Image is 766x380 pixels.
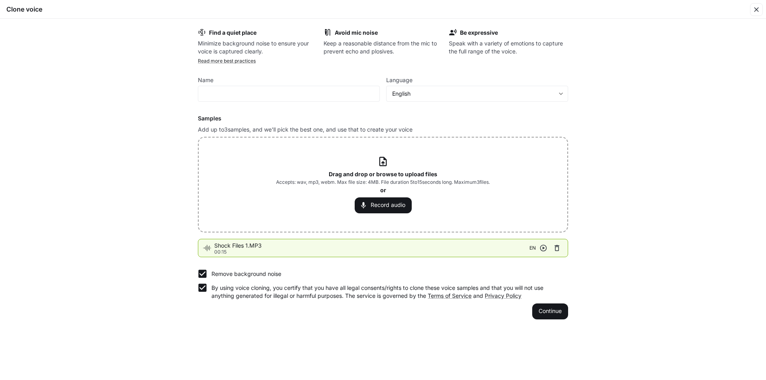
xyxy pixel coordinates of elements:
p: Keep a reasonable distance from the mic to prevent echo and plosives. [324,39,443,55]
p: Name [198,77,213,83]
b: or [380,187,386,193]
b: Find a quiet place [209,29,257,36]
p: Remove background noise [211,270,281,278]
div: English [387,90,568,98]
div: Domain Overview [30,47,71,52]
div: Domain: [URL] [21,21,57,27]
a: Privacy Policy [485,292,521,299]
img: tab_domain_overview_orange.svg [22,46,28,53]
b: Be expressive [460,29,498,36]
img: website_grey.svg [13,21,19,27]
b: Avoid mic noise [335,29,378,36]
span: EN [529,244,536,252]
a: Terms of Service [428,292,472,299]
div: v 4.0.25 [22,13,39,19]
span: Shock Files 1.MP3 [214,242,529,250]
p: Minimize background noise to ensure your voice is captured clearly. [198,39,317,55]
h6: Samples [198,114,568,122]
img: logo_orange.svg [13,13,19,19]
b: Drag and drop or browse to upload files [329,171,437,177]
button: Record audio [355,197,412,213]
h5: Clone voice [6,5,42,14]
a: Read more best practices [198,58,256,64]
span: Accepts: wav, mp3, webm. Max file size: 4MB. File duration 5 to 15 seconds long. Maximum 3 files. [276,178,490,186]
div: Keywords by Traffic [88,47,134,52]
p: Speak with a variety of emotions to capture the full range of the voice. [449,39,568,55]
p: Add up to 3 samples, and we'll pick the best one, and use that to create your voice [198,126,568,134]
p: By using voice cloning, you certify that you have all legal consents/rights to clone these voice ... [211,284,562,300]
p: Language [386,77,413,83]
p: 00:15 [214,250,529,254]
img: tab_keywords_by_traffic_grey.svg [79,46,86,53]
div: English [392,90,555,98]
button: Continue [532,303,568,319]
